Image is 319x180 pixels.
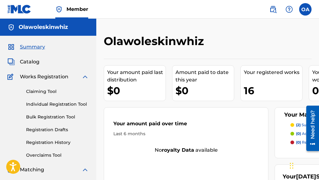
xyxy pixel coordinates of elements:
[107,69,166,84] div: Your amount paid last distribution
[19,24,68,31] h5: Olawoleskinwhiz
[162,147,194,153] strong: royalty data
[81,73,89,81] img: expand
[299,3,312,16] div: User Menu
[296,122,301,127] span: (2)
[269,6,277,13] img: search
[296,140,301,145] span: (0)
[288,150,319,180] iframe: Chat Widget
[244,84,302,98] div: 16
[104,146,268,154] div: No available
[7,73,16,81] img: Works Registration
[26,88,89,95] a: Claiming Tool
[244,69,302,76] div: Your registered works
[26,139,89,146] a: Registration History
[7,43,45,51] a: SummarySummary
[20,166,44,173] span: Matching
[81,166,89,173] img: expand
[104,34,207,48] h2: Olawoleskinwhiz
[7,58,15,66] img: Catalog
[113,131,259,137] div: Last 6 months
[20,58,39,66] span: Catalog
[175,69,234,84] div: Amount paid to date this year
[283,3,295,16] div: Help
[7,24,15,31] img: Accounts
[296,131,301,136] span: (0)
[285,6,293,13] img: help
[302,103,319,154] iframe: Resource Center
[175,84,234,98] div: $0
[66,6,88,13] span: Member
[20,43,45,51] span: Summary
[267,3,279,16] a: Public Search
[55,6,63,13] img: Top Rightsholder
[296,140,318,145] p: rejected
[20,73,68,81] span: Works Registration
[26,127,89,133] a: Registration Drafts
[7,5,31,14] img: MLC Logo
[107,84,166,98] div: $0
[26,114,89,120] a: Bulk Registration Tool
[26,101,89,108] a: Individual Registration Tool
[7,58,39,66] a: CatalogCatalog
[113,120,259,131] div: Your amount paid over time
[7,43,15,51] img: Summary
[290,156,294,175] div: Drag
[26,152,89,159] a: Overclaims Tool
